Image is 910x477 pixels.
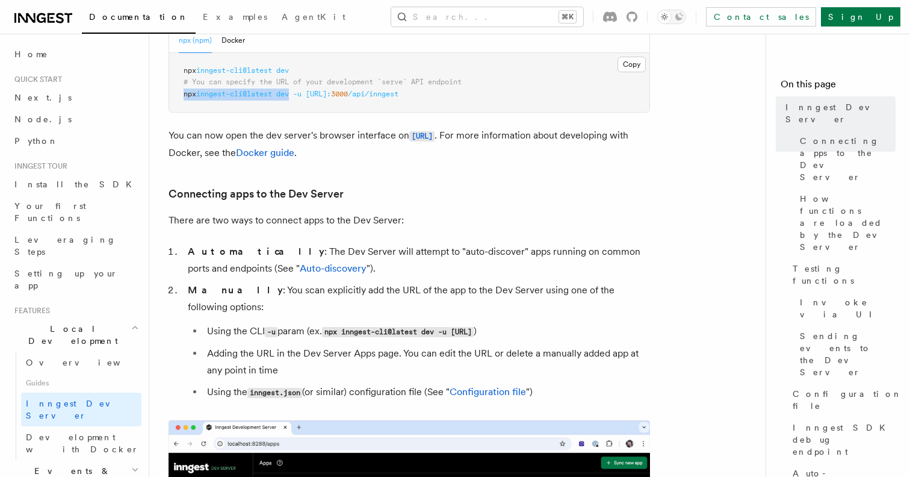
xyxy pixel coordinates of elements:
[800,296,896,320] span: Invoke via UI
[188,284,283,296] strong: Manually
[14,48,48,60] span: Home
[14,179,139,189] span: Install the SDK
[293,90,302,98] span: -u
[21,373,141,393] span: Guides
[221,28,245,53] button: Docker
[409,131,435,142] code: [URL]
[26,432,139,454] span: Development with Docker
[82,4,196,34] a: Documentation
[179,28,212,53] button: npx (npm)
[14,235,116,257] span: Leveraging Steps
[706,7,816,26] a: Contact sales
[795,325,896,383] a: Sending events to the Dev Server
[10,195,141,229] a: Your first Functions
[657,10,686,24] button: Toggle dark mode
[10,318,141,352] button: Local Development
[14,201,86,223] span: Your first Functions
[788,383,896,417] a: Configuration file
[21,352,141,373] a: Overview
[617,57,646,72] button: Copy
[203,345,650,379] li: Adding the URL in the Dev Server Apps page. You can edit the URL or delete a manually added app a...
[236,147,294,158] a: Docker guide
[800,135,896,183] span: Connecting apps to the Dev Server
[10,173,141,195] a: Install the SDK
[821,7,900,26] a: Sign Up
[795,188,896,258] a: How functions are loaded by the Dev Server
[10,87,141,108] a: Next.js
[184,243,650,277] li: : The Dev Server will attempt to "auto-discover" apps running on common ports and endpoints (See ...
[196,66,272,75] span: inngest-cli@latest
[10,75,62,84] span: Quick start
[322,327,474,337] code: npx inngest-cli@latest dev -u [URL]
[800,193,896,253] span: How functions are loaded by the Dev Server
[14,114,72,124] span: Node.js
[14,136,58,146] span: Python
[21,426,141,460] a: Development with Docker
[184,78,462,86] span: # You can specify the URL of your development `serve` API endpoint
[10,130,141,152] a: Python
[785,101,896,125] span: Inngest Dev Server
[10,43,141,65] a: Home
[800,330,896,378] span: Sending events to the Dev Server
[184,282,650,401] li: : You scan explicitly add the URL of the app to the Dev Server using one of the following options:
[247,388,302,398] code: inngest.json
[10,108,141,130] a: Node.js
[14,93,72,102] span: Next.js
[788,258,896,291] a: Testing functions
[203,323,650,340] li: Using the CLI param (ex. )
[348,90,398,98] span: /api/inngest
[559,11,576,23] kbd: ⌘K
[274,4,353,33] a: AgentKit
[793,388,902,412] span: Configuration file
[795,130,896,188] a: Connecting apps to the Dev Server
[10,352,141,460] div: Local Development
[450,386,526,397] a: Configuration file
[793,263,896,287] span: Testing functions
[14,269,118,290] span: Setting up your app
[169,185,344,202] a: Connecting apps to the Dev Server
[391,7,583,26] button: Search...⌘K
[781,77,896,96] h4: On this page
[184,66,196,75] span: npx
[203,12,267,22] span: Examples
[795,291,896,325] a: Invoke via UI
[10,263,141,296] a: Setting up your app
[196,4,274,33] a: Examples
[265,327,277,337] code: -u
[331,90,348,98] span: 3000
[10,306,50,316] span: Features
[10,323,131,347] span: Local Development
[26,399,129,420] span: Inngest Dev Server
[300,263,367,274] a: Auto-discovery
[89,12,188,22] span: Documentation
[169,127,650,161] p: You can now open the dev server's browser interface on . For more information about developing wi...
[781,96,896,130] a: Inngest Dev Server
[169,212,650,229] p: There are two ways to connect apps to the Dev Server:
[196,90,272,98] span: inngest-cli@latest
[409,129,435,141] a: [URL]
[276,66,289,75] span: dev
[21,393,141,426] a: Inngest Dev Server
[26,358,150,367] span: Overview
[793,422,896,458] span: Inngest SDK debug endpoint
[10,161,67,171] span: Inngest tour
[184,90,196,98] span: npx
[276,90,289,98] span: dev
[203,384,650,401] li: Using the (or similar) configuration file (See " ")
[282,12,345,22] span: AgentKit
[788,417,896,463] a: Inngest SDK debug endpoint
[10,229,141,263] a: Leveraging Steps
[188,246,324,257] strong: Automatically
[306,90,331,98] span: [URL]:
